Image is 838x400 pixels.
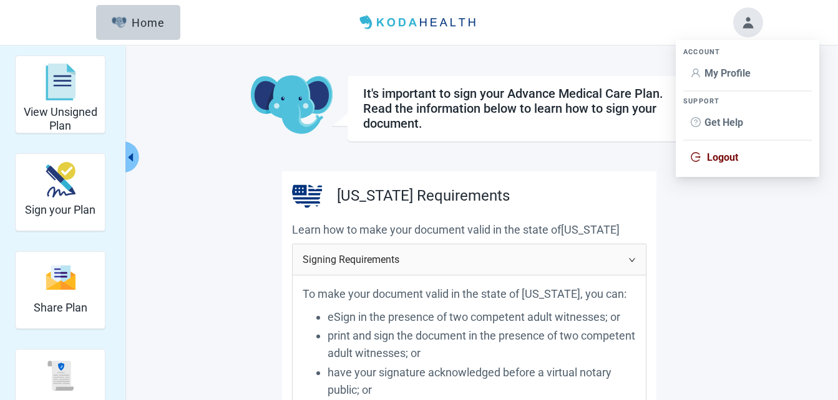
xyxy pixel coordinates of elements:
[112,16,165,29] div: Home
[303,252,621,267] span: Signing Requirements
[46,64,76,101] img: svg%3e
[15,251,105,329] div: Share Plan
[21,105,100,132] h2: View Unsigned Plan
[34,301,87,315] h2: Share Plan
[123,141,139,173] button: Collapse menu
[293,244,646,275] div: Signing Requirements
[354,12,483,32] img: Koda Health
[691,68,701,78] span: user
[328,364,636,399] p: have your signature acknowledged before a virtual notary public; or
[25,203,95,217] h2: Sign your Plan
[704,117,743,128] span: Get Help
[303,285,636,303] p: To make your document valid in the state of [US_STATE], you can:
[15,153,105,231] div: Sign your Plan
[733,7,763,37] button: Toggle account menu
[292,181,322,211] img: United States
[124,151,136,163] span: caret-left
[46,264,76,291] img: svg%3e
[337,184,510,208] h3: [US_STATE] Requirements
[328,327,636,363] p: print and sign the document in the presence of two competent adult witnesses; or
[363,86,672,131] div: It's important to sign your Advance Medical Care Plan. Read the information below to learn how to...
[96,5,180,40] button: ElephantHome
[683,97,812,106] div: SUPPORT
[15,55,105,133] div: View Unsigned Plan
[292,221,646,239] p: Learn how to make your document valid in the state of [US_STATE]
[328,308,636,326] p: eSign in the presence of two competent adult witnesses; or
[683,47,812,57] div: ACCOUNT
[676,40,819,177] ul: Account menu
[112,17,127,28] img: Elephant
[704,67,751,79] span: My Profile
[691,117,701,127] span: question-circle
[46,162,76,198] img: make_plan_official-CpYJDfBD.svg
[251,75,333,135] img: Koda Elephant
[628,256,636,264] span: right
[707,151,738,163] span: Logout
[691,152,701,162] span: logout
[46,361,76,391] img: svg%3e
